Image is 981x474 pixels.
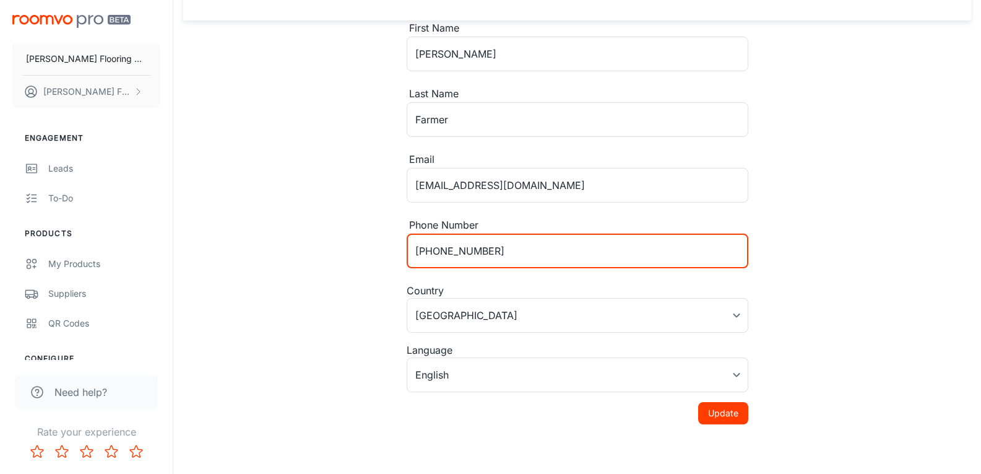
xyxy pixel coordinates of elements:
[54,385,107,400] span: Need help?
[48,191,160,205] div: To-do
[48,317,160,330] div: QR Codes
[43,85,131,99] p: [PERSON_NAME] Farmer
[74,439,99,464] button: Rate 3 star
[10,424,163,439] p: Rate your experience
[25,439,50,464] button: Rate 1 star
[407,20,748,37] div: First Name
[407,86,748,102] div: Last Name
[407,358,748,392] div: English
[26,52,147,66] p: [PERSON_NAME] Flooring & Design Center
[698,402,748,424] button: Update
[12,76,160,108] button: [PERSON_NAME] Farmer
[12,15,131,28] img: Roomvo PRO Beta
[50,439,74,464] button: Rate 2 star
[407,283,748,298] div: Country
[407,298,748,333] div: [GEOGRAPHIC_DATA]
[407,217,748,234] div: Phone Number
[99,439,124,464] button: Rate 4 star
[12,43,160,75] button: [PERSON_NAME] Flooring & Design Center
[407,152,748,168] div: Email
[48,257,160,271] div: My Products
[407,343,748,358] div: Language
[124,439,149,464] button: Rate 5 star
[48,162,160,175] div: Leads
[48,287,160,301] div: Suppliers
